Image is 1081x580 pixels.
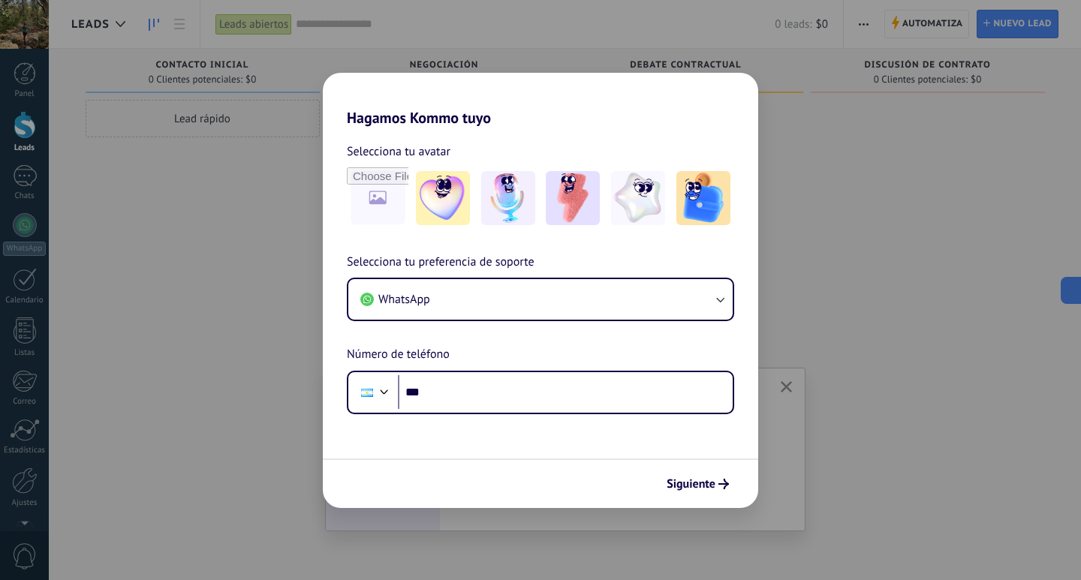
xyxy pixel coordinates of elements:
[347,345,450,365] span: Número de teléfono
[481,171,535,225] img: -2.jpeg
[347,253,534,272] span: Selecciona tu preferencia de soporte
[660,471,736,497] button: Siguiente
[348,279,733,320] button: WhatsApp
[416,171,470,225] img: -1.jpeg
[546,171,600,225] img: -3.jpeg
[667,479,715,489] span: Siguiente
[611,171,665,225] img: -4.jpeg
[353,377,381,408] div: Argentina: + 54
[347,142,450,161] span: Selecciona tu avatar
[323,73,758,127] h2: Hagamos Kommo tuyo
[676,171,730,225] img: -5.jpeg
[378,292,430,307] span: WhatsApp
